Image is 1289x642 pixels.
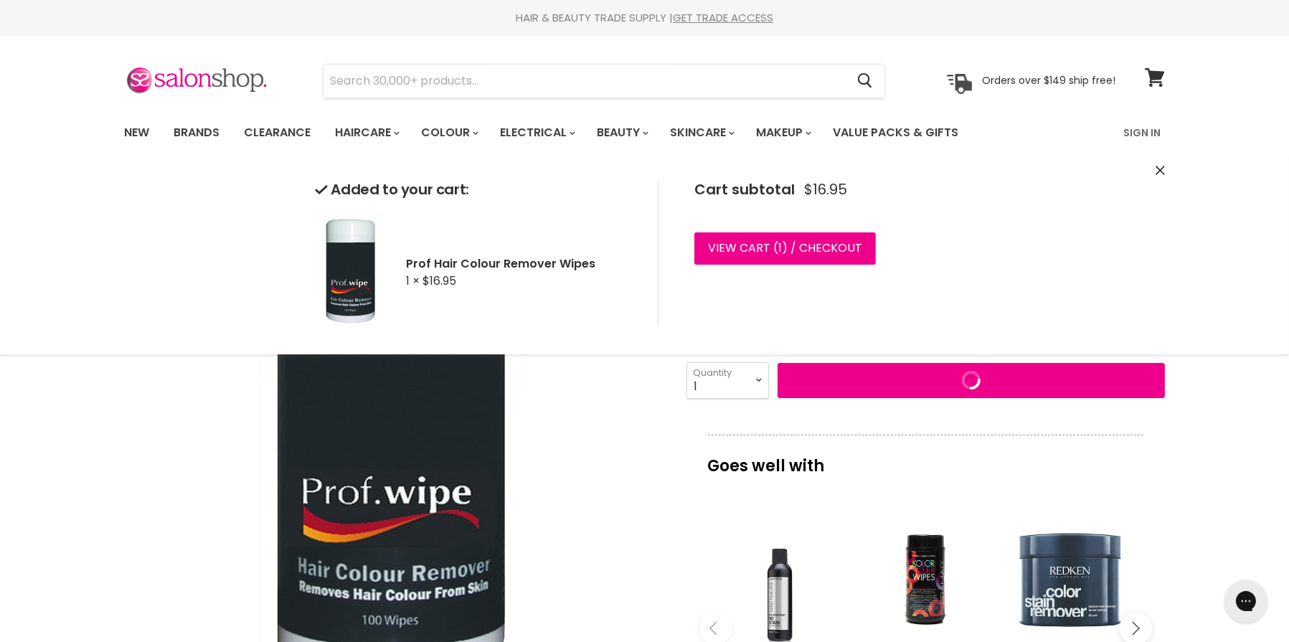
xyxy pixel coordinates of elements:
[1217,575,1275,628] iframe: Gorgias live chat messenger
[1156,164,1165,179] button: Close
[746,118,820,148] a: Makeup
[846,65,884,98] button: Search
[411,118,487,148] a: Colour
[490,118,584,148] a: Electrical
[673,10,773,25] a: GET TRADE ACCESS
[423,273,457,289] span: $16.95
[694,179,795,199] span: Cart subtotal
[660,118,743,148] a: Skincare
[694,232,876,264] a: View cart (1) / Checkout
[234,118,322,148] a: Clearance
[587,118,657,148] a: Beauty
[315,181,635,198] h2: Added to your cart:
[708,435,1143,482] p: Goes well with
[804,181,847,198] span: $16.95
[107,112,1183,154] nav: Main
[323,64,885,98] form: Product
[1115,118,1170,148] a: Sign In
[315,218,387,326] img: Prof Hair Colour Remover Wipes
[778,240,782,256] span: 1
[324,65,846,98] input: Search
[325,118,408,148] a: Haircare
[164,118,231,148] a: Brands
[407,273,420,289] span: 1 ×
[823,118,970,148] a: Value Packs & Gifts
[107,11,1183,25] div: HAIR & BEAUTY TRADE SUPPLY |
[983,74,1116,87] p: Orders over $149 ship free!
[114,112,1043,154] ul: Main menu
[407,256,635,271] h2: Prof Hair Colour Remover Wipes
[114,118,161,148] a: New
[686,362,769,398] select: Quantity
